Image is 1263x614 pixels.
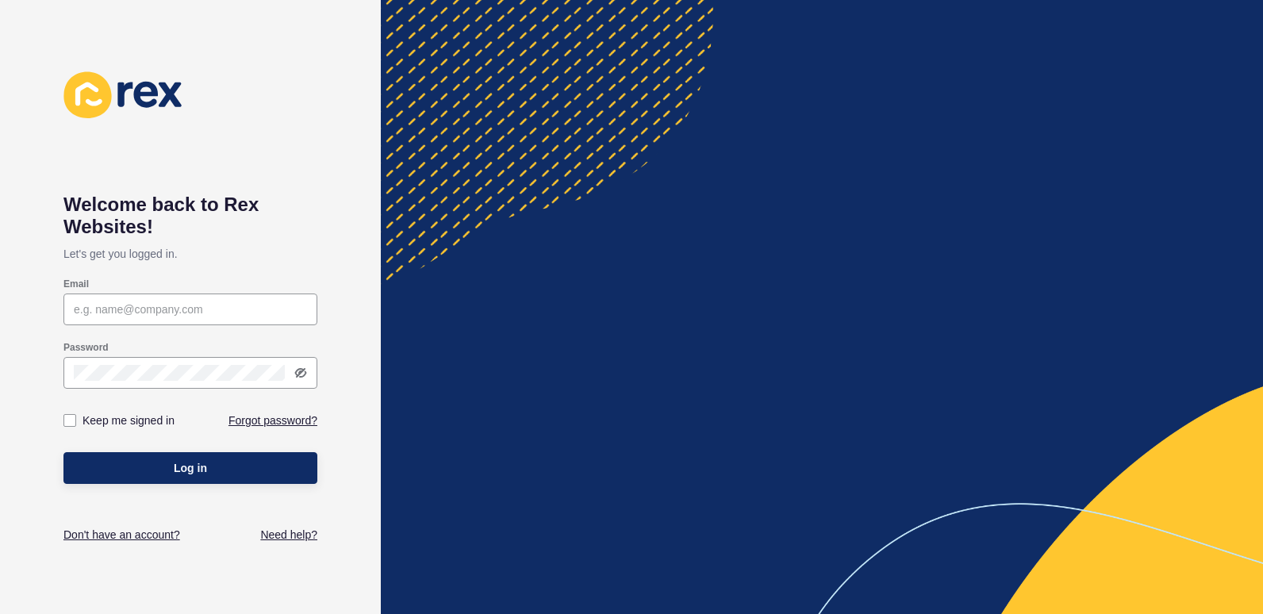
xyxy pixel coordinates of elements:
label: Email [63,278,89,290]
p: Let's get you logged in. [63,238,317,270]
label: Keep me signed in [83,413,175,428]
h1: Welcome back to Rex Websites! [63,194,317,238]
label: Password [63,341,109,354]
a: Don't have an account? [63,527,180,543]
a: Forgot password? [228,413,317,428]
span: Log in [174,460,207,476]
input: e.g. name@company.com [74,301,307,317]
a: Need help? [260,527,317,543]
button: Log in [63,452,317,484]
